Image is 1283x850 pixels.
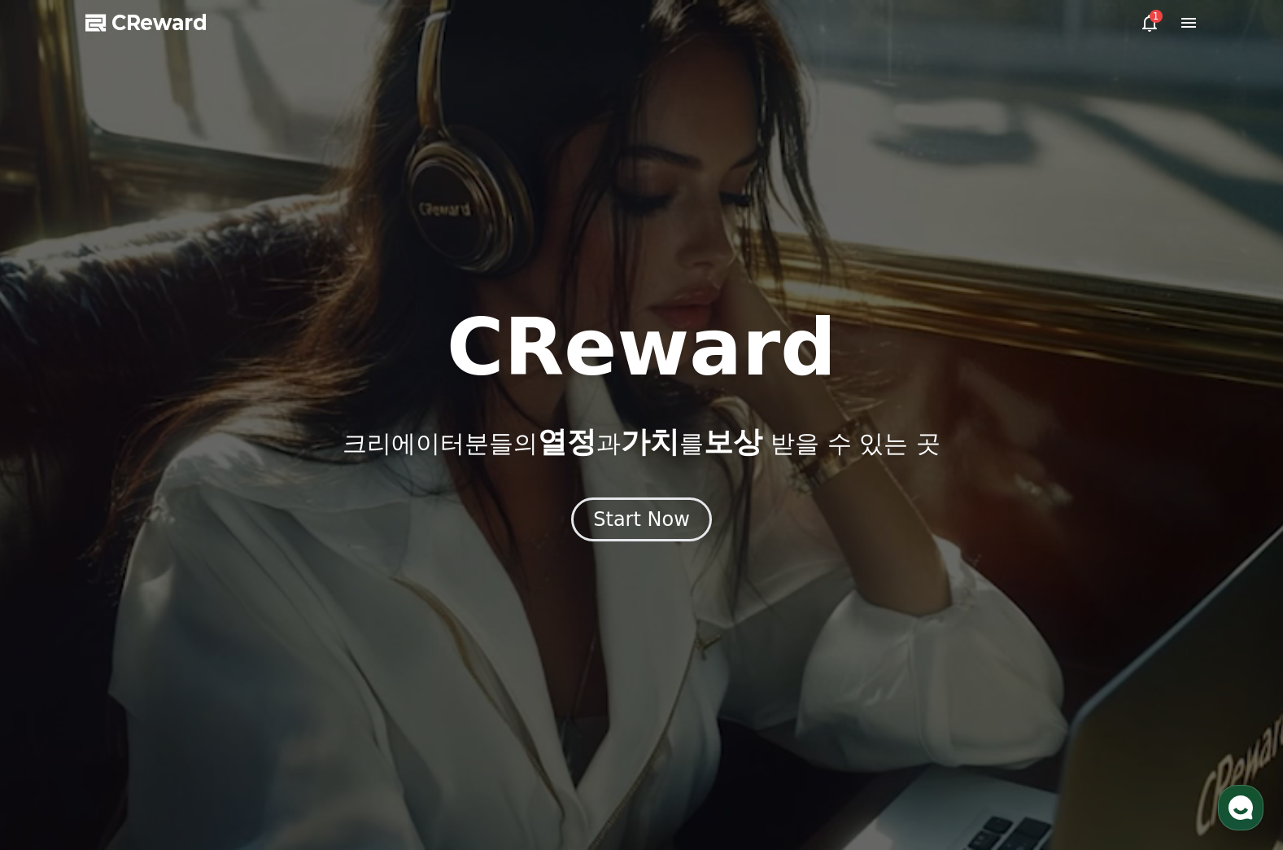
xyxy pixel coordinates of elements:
div: 1 [1150,10,1163,23]
span: 보상 [704,425,762,458]
a: Start Now [571,514,712,529]
a: 1 [1140,13,1159,33]
span: 가치 [621,425,679,458]
span: CReward [111,10,207,36]
h1: CReward [447,309,836,387]
button: Start Now [571,497,712,541]
p: 크리에이터분들의 과 를 받을 수 있는 곳 [343,426,940,458]
a: CReward [85,10,207,36]
div: Start Now [593,506,690,532]
span: 열정 [538,425,596,458]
